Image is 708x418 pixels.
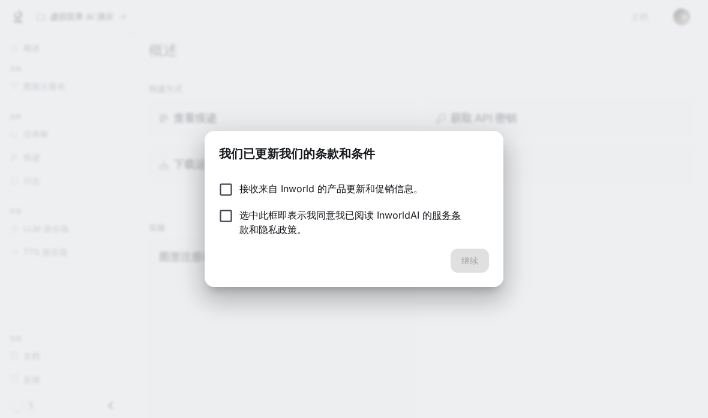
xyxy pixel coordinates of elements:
font: 和 [249,223,259,235]
a: 隐私政策 [259,223,297,235]
a: 服务条款 [239,209,461,235]
font: 。 [297,223,307,235]
font: 我们已更新我们的条款和条件 [219,147,375,161]
font: 选中此框即表示我同意我已阅读 InworldAI 的 [239,209,432,221]
font: 接收来自 Inworld 的产品更新和促销信息。 [239,183,423,195]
